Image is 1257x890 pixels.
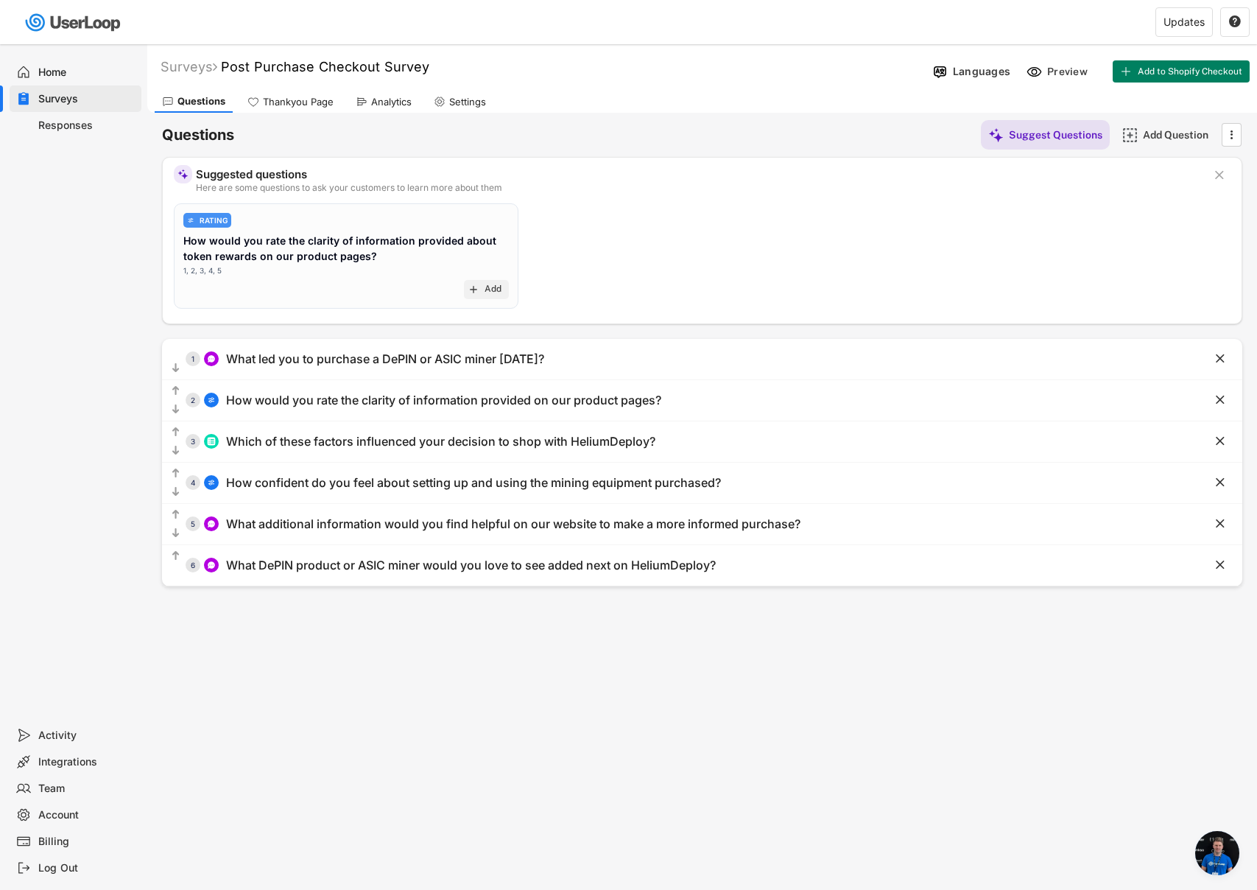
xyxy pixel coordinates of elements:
button:  [1228,15,1242,29]
div: Languages [953,65,1010,78]
button:  [169,508,182,522]
div: Team [38,782,135,796]
button:  [169,361,182,376]
div: Suggested questions [196,169,1201,180]
text:  [1216,474,1225,490]
div: Surveys [161,58,217,75]
div: Preview [1047,65,1091,78]
div: Settings [449,96,486,108]
div: Add [485,284,502,295]
text:  [172,527,180,539]
div: 2 [186,396,200,404]
button:  [169,549,182,564]
div: What led you to purchase a DePIN or ASIC miner [DATE]? [226,351,544,367]
text:  [172,550,180,562]
div: Integrations [38,755,135,769]
div: Add Question [1143,128,1216,141]
button:  [1213,475,1228,490]
button:  [1213,434,1228,449]
button:  [1213,351,1228,366]
div: Account [38,808,135,822]
div: Questions [177,95,225,108]
div: Here are some questions to ask your customers to learn more about them [196,183,1201,192]
div: Thankyou Page [263,96,334,108]
text:  [1216,433,1225,449]
text:  [1216,392,1225,407]
button:  [1213,393,1228,407]
text:  [172,508,180,521]
img: ConversationMinor.svg [207,519,216,528]
div: 5 [186,520,200,528]
div: 1, 2, 3, 4, 5 [183,265,222,276]
button:  [169,444,182,458]
img: Language%20Icon.svg [932,64,948,80]
button: Add to Shopify Checkout [1113,60,1250,83]
font: Post Purchase Checkout Survey [221,59,429,74]
div: Activity [38,729,135,743]
text:  [1230,127,1233,142]
img: ConversationMinor.svg [207,354,216,363]
div: Updates [1163,17,1205,27]
text:  [172,426,180,438]
text:  [1216,516,1225,531]
div: 3 [186,438,200,445]
img: ListMajor.svg [207,437,216,446]
text:  [1229,15,1241,28]
button:  [169,384,182,399]
div: Billing [38,835,135,849]
text:  [172,403,180,416]
button:  [169,466,182,481]
div: Log Out [38,861,135,875]
text:  [172,486,180,498]
button:  [1213,516,1228,531]
button:  [169,402,182,417]
text:  [1215,167,1224,183]
div: Suggest Questions [1009,128,1102,141]
button:  [1212,168,1227,183]
text:  [172,362,180,374]
div: What additional information would you find helpful on our website to make a more informed purchase? [226,516,800,532]
div: How would you rate the clarity of information provided on our product pages? [226,393,661,408]
img: AdjustIcon.svg [207,478,216,487]
button:  [169,526,182,541]
img: MagicMajor%20%28Purple%29.svg [988,127,1004,143]
button: add [468,284,479,295]
h6: Questions [162,125,234,145]
button:  [1213,558,1228,572]
img: AdjustIcon.svg [187,217,194,224]
div: How would you rate the clarity of information provided about token rewards on our product pages? [183,233,509,264]
div: 4 [186,479,200,486]
div: Home [38,66,135,80]
img: AdjustIcon.svg [207,396,216,404]
text:  [172,444,180,457]
text:  [172,385,180,397]
div: 1 [186,355,200,362]
div: Which of these factors influenced your decision to shop with HeliumDeploy? [226,434,655,449]
div: How confident do you feel about setting up and using the mining equipment purchased? [226,475,721,491]
div: Responses [38,119,135,133]
div: 6 [186,561,200,569]
img: MagicMajor%20%28Purple%29.svg [177,169,189,180]
button:  [169,425,182,440]
div: RATING [200,217,228,224]
div: Surveys [38,92,135,106]
button:  [1224,124,1239,146]
img: userloop-logo-01.svg [22,7,126,38]
text:  [1216,557,1225,572]
div: Analytics [371,96,412,108]
span: Add to Shopify Checkout [1138,67,1242,76]
a: Open chat [1195,831,1239,875]
img: AddMajor.svg [1122,127,1138,143]
img: ConversationMinor.svg [207,561,216,570]
button:  [169,485,182,500]
text:  [172,467,180,480]
text:  [1216,351,1225,366]
div: What DePIN product or ASIC miner would you love to see added next on HeliumDeploy? [226,558,716,573]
